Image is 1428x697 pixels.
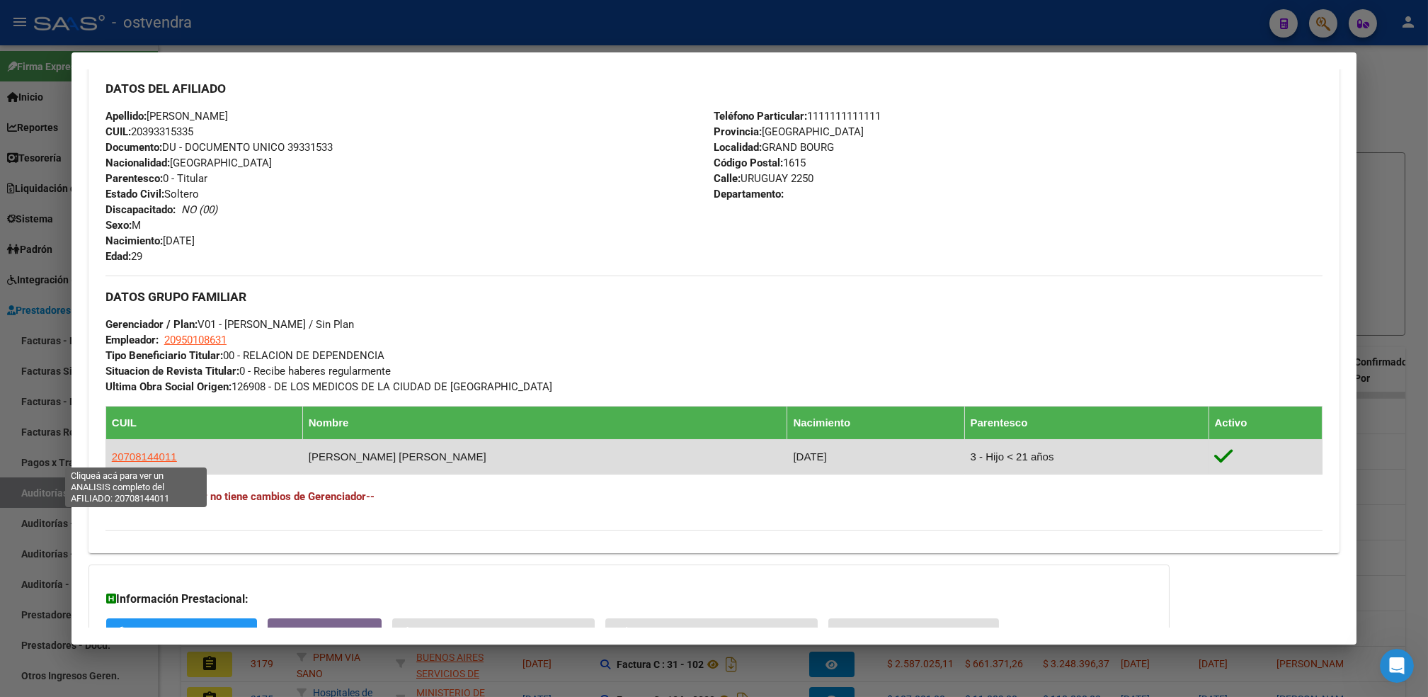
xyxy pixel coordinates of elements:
[105,219,141,232] span: M
[420,625,583,638] span: Sin Certificado Discapacidad
[105,349,223,362] strong: Tipo Beneficiario Titular:
[714,172,741,185] strong: Calle:
[714,172,813,185] span: URUGUAY 2250
[105,125,193,138] span: 20393315335
[112,450,177,463] span: 20708144011
[106,591,1152,608] h3: Información Prestacional:
[714,141,762,154] strong: Localidad:
[714,110,807,123] strong: Teléfono Particular:
[714,125,864,138] span: [GEOGRAPHIC_DATA]
[105,365,391,378] span: 0 - Recibe haberes regularmente
[105,203,176,216] strong: Discapacitado:
[105,141,162,154] strong: Documento:
[105,188,199,200] span: Soltero
[105,334,159,346] strong: Empleador:
[964,407,1209,440] th: Parentesco
[714,157,806,169] span: 1615
[105,380,232,393] strong: Ultima Obra Social Origen:
[105,380,552,393] span: 126908 - DE LOS MEDICOS DE LA CIUDAD DE [GEOGRAPHIC_DATA]
[105,157,170,169] strong: Nacionalidad:
[828,618,999,645] button: Prestaciones Auditadas
[787,407,964,440] th: Nacimiento
[105,489,1323,504] h4: --Este Grupo Familiar no tiene cambios de Gerenciador--
[714,125,762,138] strong: Provincia:
[1380,649,1414,683] iframe: Intercom live chat
[392,618,595,645] button: Sin Certificado Discapacidad
[852,625,988,638] span: Prestaciones Auditadas
[105,349,384,362] span: 00 - RELACION DE DEPENDENCIA
[106,618,257,645] button: SUR / SURGE / INTEGR.
[105,188,164,200] strong: Estado Civil:
[605,618,818,645] button: Not. Internacion / Censo Hosp.
[105,407,302,440] th: CUIL
[714,157,783,169] strong: Código Postal:
[297,625,370,638] span: Trazabilidad
[714,188,784,200] strong: Departamento:
[105,172,207,185] span: 0 - Titular
[105,141,333,154] span: DU - DOCUMENTO UNICO 39331533
[105,234,195,247] span: [DATE]
[105,110,228,123] span: [PERSON_NAME]
[714,141,834,154] span: GRAND BOURG
[302,407,787,440] th: Nombre
[181,203,217,216] i: NO (00)
[1209,407,1323,440] th: Activo
[105,365,239,378] strong: Situacion de Revista Titular:
[787,440,964,475] td: [DATE]
[105,125,131,138] strong: CUIL:
[268,618,382,645] button: Trazabilidad
[105,157,272,169] span: [GEOGRAPHIC_DATA]
[105,318,198,331] strong: Gerenciador / Plan:
[105,81,1323,96] h3: DATOS DEL AFILIADO
[714,110,881,123] span: 1111111111111
[105,289,1323,305] h3: DATOS GRUPO FAMILIAR
[302,440,787,475] td: [PERSON_NAME] [PERSON_NAME]
[105,172,163,185] strong: Parentesco:
[964,440,1209,475] td: 3 - Hijo < 21 años
[636,625,806,638] span: Not. Internacion / Censo Hosp.
[132,625,246,638] span: SUR / SURGE / INTEGR.
[105,318,354,331] span: V01 - [PERSON_NAME] / Sin Plan
[105,250,131,263] strong: Edad:
[164,334,227,346] span: 20950108631
[105,110,147,123] strong: Apellido:
[105,250,142,263] span: 29
[105,234,163,247] strong: Nacimiento:
[105,219,132,232] strong: Sexo:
